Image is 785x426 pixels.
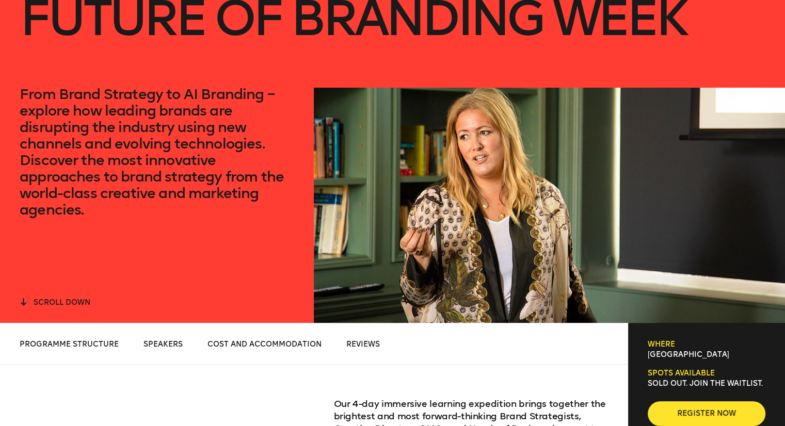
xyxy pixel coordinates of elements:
button: Register now [648,401,765,426]
p: [GEOGRAPHIC_DATA] [648,350,765,360]
span: Register now [664,408,749,419]
button: scroll down [20,297,90,308]
span: Reviews [346,340,380,349]
span: Programme Structure [20,340,119,349]
span: scroll down [34,298,90,307]
p: From Brand Strategy to AI Branding – explore how leading brands are disrupting the industry using... [20,86,294,218]
p: SOLD OUT. Join the waitlist. [648,379,765,389]
h6: Where [648,339,765,350]
h6: Spots available [648,368,765,379]
span: Cost and Accommodation [207,340,322,349]
span: Speakers [143,340,183,349]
